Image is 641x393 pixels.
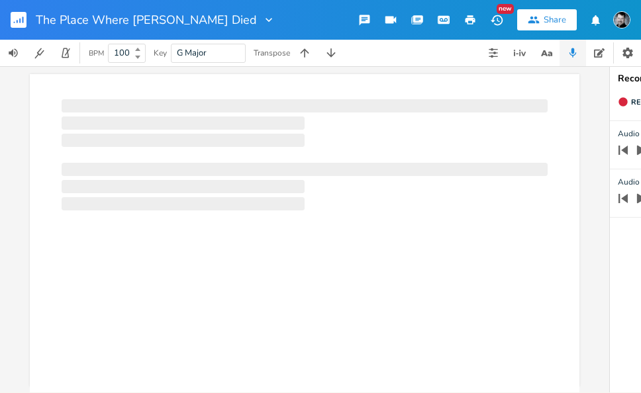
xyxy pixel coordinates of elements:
[517,9,577,30] button: Share
[254,49,290,57] div: Transpose
[544,14,566,26] div: Share
[89,50,104,57] div: BPM
[177,47,207,59] span: G Major
[497,4,514,14] div: New
[613,11,630,28] img: Timothy James
[36,14,257,26] span: The Place Where [PERSON_NAME] Died
[483,8,510,32] button: New
[154,49,167,57] div: Key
